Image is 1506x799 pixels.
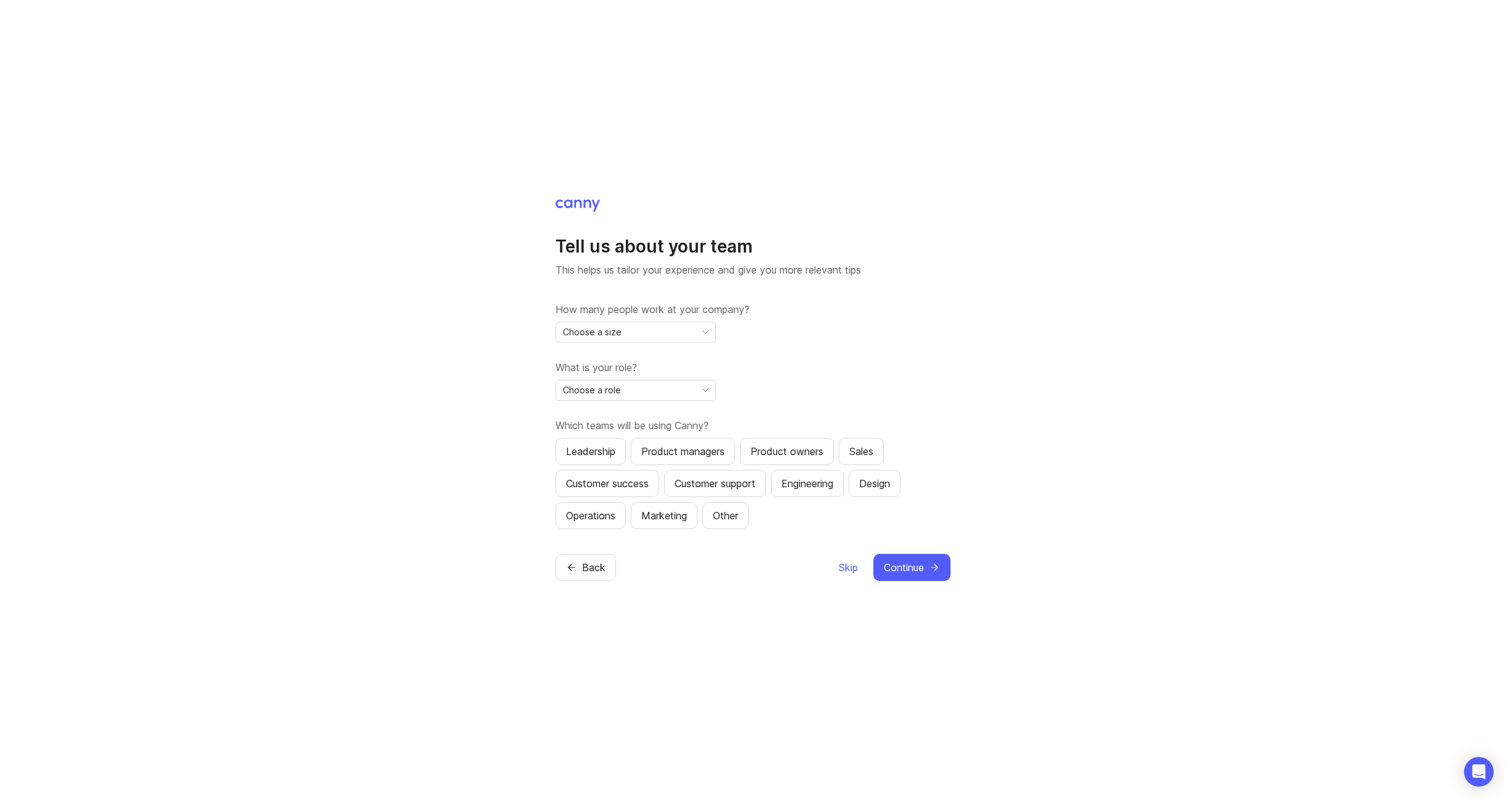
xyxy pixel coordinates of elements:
label: Which teams will be using Canny? [555,418,951,433]
button: Skip [838,554,859,581]
div: toggle menu [555,380,716,401]
button: Product owners [740,438,834,465]
button: Customer success [555,470,659,497]
label: What is your role? [555,360,951,375]
div: Open Intercom Messenger [1464,757,1494,787]
button: Customer support [664,470,766,497]
span: Choose a role [563,383,621,397]
span: Skip [839,560,858,575]
button: Leadership [555,438,626,465]
button: Design [849,470,901,497]
div: Product managers [641,444,725,459]
div: Leadership [566,444,615,459]
div: Sales [849,444,873,459]
div: Operations [566,508,615,523]
h1: Tell us about your team [555,235,951,257]
svg: toggle icon [696,327,715,337]
label: How many people work at your company? [555,302,951,317]
button: Other [702,502,749,529]
div: Engineering [781,476,833,491]
button: Marketing [631,502,697,529]
div: Marketing [641,508,687,523]
button: Operations [555,502,626,529]
div: Design [859,476,890,491]
img: Canny Home [555,199,600,212]
span: Choose a size [563,325,622,339]
span: Continue [884,560,924,575]
button: Sales [839,438,884,465]
span: Back [582,560,605,575]
div: Other [713,508,738,523]
div: Customer success [566,476,649,491]
button: Back [555,554,616,581]
button: Continue [873,554,951,581]
div: Product owners [751,444,823,459]
svg: toggle icon [696,385,715,395]
p: This helps us tailor your experience and give you more relevant tips [555,262,951,277]
button: Product managers [631,438,735,465]
div: toggle menu [555,322,716,343]
button: Engineering [771,470,844,497]
div: Customer support [675,476,755,491]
